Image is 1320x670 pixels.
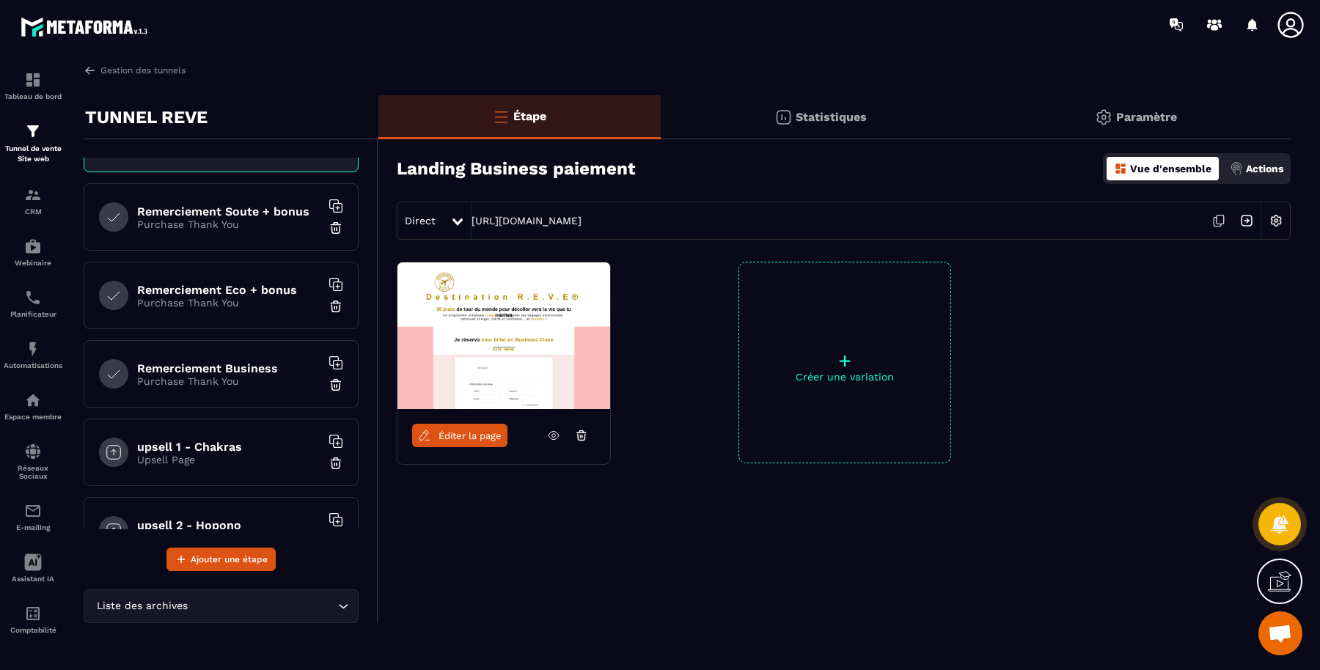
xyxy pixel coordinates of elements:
[137,454,320,465] p: Upsell Page
[4,310,62,318] p: Planificateur
[739,350,950,371] p: +
[137,205,320,218] h6: Remerciement Soute + bonus
[4,60,62,111] a: formationformationTableau de bord
[4,594,62,645] a: accountantaccountantComptabilité
[85,103,208,132] p: TUNNEL REVE
[1095,108,1112,126] img: setting-gr.5f69749f.svg
[191,598,334,614] input: Search for option
[137,283,320,297] h6: Remerciement Eco + bonus
[4,626,62,634] p: Comptabilité
[4,523,62,531] p: E-mailing
[739,371,950,383] p: Créer une variation
[24,289,42,306] img: scheduler
[4,380,62,432] a: automationsautomationsEspace membre
[4,491,62,542] a: emailemailE-mailing
[4,207,62,216] p: CRM
[84,589,359,623] div: Search for option
[24,443,42,460] img: social-network
[4,144,62,164] p: Tunnel de vente Site web
[397,158,635,179] h3: Landing Business paiement
[24,238,42,255] img: automations
[4,542,62,594] a: Assistant IA
[1258,611,1302,655] div: Ouvrir le chat
[1233,207,1261,235] img: arrow-next.bcc2205e.svg
[439,430,502,441] span: Éditer la page
[329,456,343,471] img: trash
[24,71,42,89] img: formation
[191,552,268,567] span: Ajouter une étape
[24,605,42,622] img: accountant
[4,361,62,369] p: Automatisations
[93,598,191,614] span: Liste des archives
[472,215,582,227] a: [URL][DOMAIN_NAME]
[774,108,792,126] img: stats.20deebd0.svg
[1262,207,1290,235] img: setting-w.858f3a88.svg
[84,64,97,77] img: arrow
[24,391,42,409] img: automations
[4,111,62,175] a: formationformationTunnel de vente Site web
[1114,162,1127,175] img: dashboard-orange.40269519.svg
[137,361,320,375] h6: Remerciement Business
[1230,162,1243,175] img: actions.d6e523a2.png
[4,278,62,329] a: schedulerschedulerPlanificateur
[4,92,62,100] p: Tableau de bord
[4,329,62,380] a: automationsautomationsAutomatisations
[137,375,320,387] p: Purchase Thank You
[1130,163,1211,174] p: Vue d'ensemble
[84,64,186,77] a: Gestion des tunnels
[137,218,320,230] p: Purchase Thank You
[1246,163,1283,174] p: Actions
[1116,110,1177,124] p: Paramètre
[4,175,62,227] a: formationformationCRM
[796,110,867,124] p: Statistiques
[21,13,153,40] img: logo
[24,502,42,520] img: email
[137,440,320,454] h6: upsell 1 - Chakras
[137,297,320,309] p: Purchase Thank You
[166,548,276,571] button: Ajouter une étape
[24,340,42,358] img: automations
[513,109,546,123] p: Étape
[4,575,62,583] p: Assistant IA
[137,518,320,532] h6: upsell 2 - Hopono
[4,464,62,480] p: Réseaux Sociaux
[329,378,343,392] img: trash
[329,221,343,235] img: trash
[329,299,343,314] img: trash
[4,413,62,421] p: Espace membre
[24,186,42,204] img: formation
[397,262,610,409] img: image
[4,432,62,491] a: social-networksocial-networkRéseaux Sociaux
[24,122,42,140] img: formation
[492,108,510,125] img: bars-o.4a397970.svg
[4,259,62,267] p: Webinaire
[412,424,507,447] a: Éditer la page
[405,215,436,227] span: Direct
[4,227,62,278] a: automationsautomationsWebinaire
